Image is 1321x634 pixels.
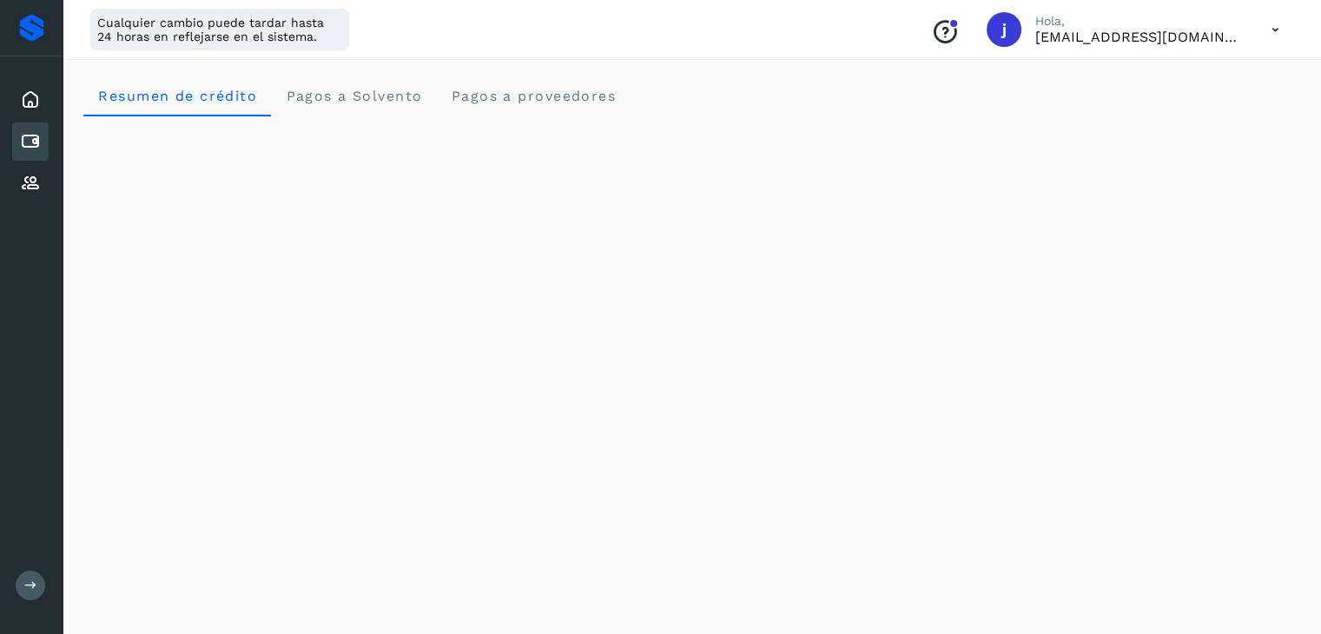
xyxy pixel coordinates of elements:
p: Hola, [1035,14,1244,29]
span: Resumen de crédito [97,88,257,104]
span: Pagos a proveedores [450,88,616,104]
p: jrodriguez@kalapata.co [1035,29,1244,45]
div: Inicio [12,81,49,119]
div: Cualquier cambio puede tardar hasta 24 horas en reflejarse en el sistema. [90,9,349,50]
span: Pagos a Solvento [285,88,422,104]
div: Proveedores [12,164,49,202]
div: Cuentas por pagar [12,122,49,161]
